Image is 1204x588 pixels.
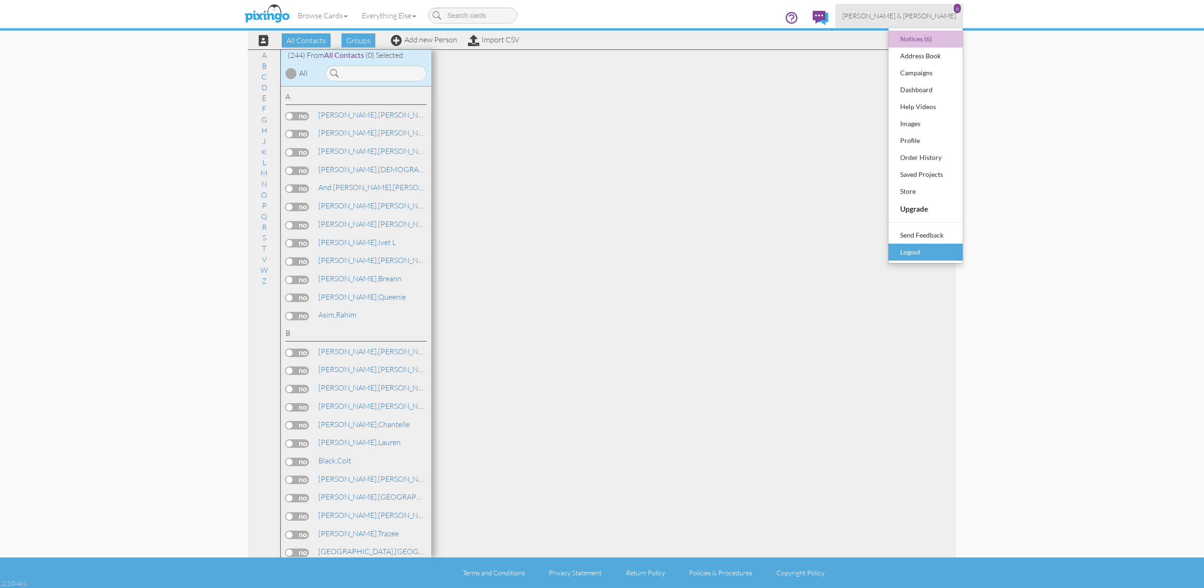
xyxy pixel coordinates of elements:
a: [PERSON_NAME] [317,218,437,230]
div: Campaigns [898,66,953,80]
a: S [258,232,271,243]
div: Dashboard [898,83,953,97]
a: Import CSV [468,35,519,44]
a: Terms and Conditions [463,569,525,577]
a: K [257,146,271,158]
span: [PERSON_NAME], [318,146,378,156]
span: [GEOGRAPHIC_DATA], [318,547,395,556]
a: W [256,264,273,276]
a: Breann [317,273,403,284]
iframe: Chat [1204,588,1204,588]
a: B [257,60,271,72]
a: [PERSON_NAME] [317,254,437,266]
span: [PERSON_NAME], [318,292,378,302]
a: Address Book [888,48,963,64]
span: [PERSON_NAME], [318,238,378,247]
a: Profile [888,132,963,149]
div: Upgrade [898,201,953,216]
a: F [257,103,271,114]
div: A [285,91,427,105]
span: [PERSON_NAME], [318,165,378,174]
span: (0) Selected [365,50,403,60]
div: All [299,68,308,79]
a: Copyright Policy [776,569,824,577]
span: [PERSON_NAME], [318,437,378,447]
a: Z [257,275,271,286]
a: [GEOGRAPHIC_DATA] [317,491,454,502]
div: Address Book [898,49,953,63]
a: Trazee [317,528,400,539]
a: O [256,189,272,200]
a: [PERSON_NAME] [317,382,437,393]
a: C [257,71,271,82]
span: [PERSON_NAME], [318,347,378,356]
a: Campaigns [888,64,963,81]
a: [DEMOGRAPHIC_DATA] [317,164,461,175]
span: [PERSON_NAME], [318,529,378,538]
a: [PERSON_NAME] [317,200,437,211]
span: All Contacts [324,50,364,59]
a: Images [888,115,963,132]
a: E [257,92,271,103]
span: Groups [341,33,375,48]
a: Rahim [317,309,357,320]
span: Asim, [318,310,336,319]
span: [PERSON_NAME], [318,510,378,520]
a: [GEOGRAPHIC_DATA] [317,546,470,557]
a: R [257,222,271,233]
a: Privacy Statement [549,569,602,577]
span: [PERSON_NAME], [318,274,378,283]
div: Logout [898,245,953,259]
a: M [256,167,272,179]
span: [PERSON_NAME] & [PERSON_NAME] [842,12,956,20]
a: T [257,243,271,254]
div: B [285,328,427,342]
div: 2.2.0-461 [2,579,27,588]
span: Black, [318,456,337,465]
span: All Contacts [282,33,331,48]
span: and [PERSON_NAME], [318,183,393,192]
div: Saved Projects [898,167,953,182]
a: Browse Cards [291,4,355,27]
a: A [257,49,271,61]
a: [PERSON_NAME] [317,473,437,485]
span: [PERSON_NAME], [318,401,378,411]
a: Logout [888,244,963,261]
a: Policies & Procedures [689,569,752,577]
span: [PERSON_NAME], [318,420,378,429]
a: Dashboard [888,81,963,98]
div: Images [898,117,953,131]
a: V [257,254,271,265]
span: [PERSON_NAME], [318,201,378,210]
img: comments.svg [813,11,828,25]
div: Help Videos [898,100,953,114]
a: Chantelle [317,419,411,430]
a: Ivet L [317,237,397,248]
a: J [258,135,270,147]
a: [PERSON_NAME] [317,127,437,138]
a: G [257,114,272,125]
div: Store [898,184,953,199]
a: Queenie [317,291,407,302]
a: H [257,125,272,136]
a: [PERSON_NAME] [317,109,437,120]
a: D [257,82,272,93]
div: Profile [898,134,953,148]
span: [PERSON_NAME], [318,474,378,484]
a: Q [256,211,272,222]
span: [PERSON_NAME], [318,128,378,137]
a: N [257,178,272,190]
a: Everything Else [355,4,423,27]
a: Send Feedback [888,227,963,244]
a: Add new Person [391,35,457,44]
div: Notices (6) [898,32,953,46]
div: Send Feedback [898,228,953,242]
a: Store [888,183,963,200]
a: [PERSON_NAME] [317,400,437,412]
a: [PERSON_NAME] & [PERSON_NAME] 6 [835,4,963,28]
span: [PERSON_NAME], [318,492,378,501]
a: L [258,157,271,168]
a: Help Videos [888,98,963,115]
a: [PERSON_NAME] [317,182,519,193]
a: [PERSON_NAME] [317,346,437,357]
